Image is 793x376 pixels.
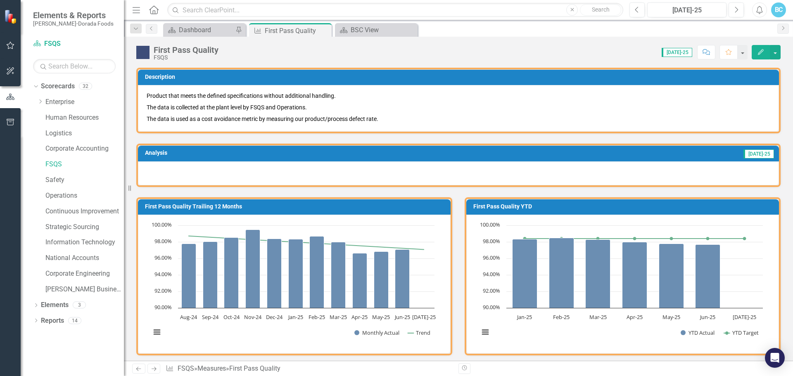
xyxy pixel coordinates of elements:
p: The data is collected at the plant level by FSQS and Operations. [147,102,770,113]
button: Search [580,4,621,16]
path: May-25, 98.4. YTD Target. [670,237,673,240]
svg: Interactive chart [147,221,439,345]
text: 100.00% [480,221,500,228]
text: Feb-25 [553,313,570,321]
span: Elements & Reports [33,10,114,20]
div: 32 [79,83,92,90]
path: Mar-25, 98.28034486. YTD Actual. [586,240,610,308]
input: Search Below... [33,59,116,73]
path: Nov-24, 99.45574225. Monthly Actual. [246,230,260,308]
div: Chart. Highcharts interactive chart. [475,221,770,345]
path: Feb-25, 98.49482509. YTD Actual. [549,238,574,308]
a: Elements [41,300,69,310]
a: Operations [45,191,124,201]
span: Search [592,6,610,13]
path: Apr-25, 98.4. YTD Target. [633,237,636,240]
a: FSQS [33,39,116,49]
path: Jan-25, 98.31680688. YTD Actual. [513,239,537,308]
text: Apr-25 [627,313,643,321]
h3: Analysis [145,150,406,156]
text: Jan-25 [287,313,303,321]
path: Apr-25, 97.96148354. YTD Actual. [622,242,647,308]
path: Aug-24, 97.76802541. Monthly Actual. [182,244,196,308]
text: Oct-24 [223,313,240,321]
div: Chart. Highcharts interactive chart. [147,221,442,345]
button: View chart menu, Chart [151,326,163,338]
a: Corporate Accounting [45,144,124,154]
div: FSQS [154,54,218,61]
path: Jun-25, 97.09424529. Monthly Actual. [395,250,410,308]
text: Aug-24 [180,313,197,321]
button: Show Trend [408,329,430,336]
path: Feb-25, 98.66473503. Monthly Actual. [310,236,324,308]
img: No Information [136,46,150,59]
button: Show YTD Target [724,329,759,336]
path: May-25, 97.78582826. YTD Actual. [659,244,684,308]
path: Jul-25, 98.4. YTD Target. [743,237,746,240]
input: Search ClearPoint... [167,3,623,17]
text: 94.00% [483,270,500,278]
a: Measures [197,364,226,372]
text: 90.00% [154,303,172,311]
p: The data is used as a cost avoidance metric by measuring our product/process defect rate. [147,113,770,123]
a: BSC View [337,25,415,35]
path: Mar-25, 98.4. YTD Target. [596,237,600,240]
text: Mar-25 [589,313,607,321]
button: View chart menu, Chart [480,326,491,338]
path: Jan-25, 98.31680688. Monthly Actual. [289,239,303,308]
text: Jun-25 [699,313,715,321]
text: 92.00% [154,287,172,294]
g: Monthly Actual, series 1 of 2. Bar series with 12 bars. [182,225,425,308]
div: BSC View [351,25,415,35]
g: YTD Actual, series 1 of 2. Bar series with 7 bars. [513,225,745,308]
path: Oct-24, 98.51573014. Monthly Actual. [224,238,239,308]
path: Jan-25, 98.4. YTD Target. [523,237,527,240]
a: [PERSON_NAME] Business Unit [45,285,124,294]
path: May-25, 96.83386111. Monthly Actual. [374,252,389,308]
a: Scorecards [41,82,75,91]
h3: Description [145,74,775,80]
path: Jun-25, 97.65177728. YTD Actual. [696,245,720,308]
text: 90.00% [483,303,500,311]
g: YTD Target, series 2 of 2. Line with 7 data points. [523,237,746,240]
button: [DATE]-25 [647,2,727,17]
a: Enterprise [45,97,124,107]
a: National Accounts [45,253,124,263]
a: Dashboard [165,25,233,35]
text: 94.00% [154,270,172,278]
a: Safety [45,175,124,185]
div: 14 [68,317,81,324]
text: Jan-25 [516,313,532,321]
a: Information Technology [45,238,124,247]
path: Sep-24, 98.00806323. Monthly Actual. [203,242,218,308]
text: 98.00% [483,237,500,245]
text: Dec-24 [266,313,283,321]
text: Jun-25 [394,313,410,321]
div: Dashboard [179,25,233,35]
a: Continuous Improvement [45,207,124,216]
a: Human Resources [45,113,124,123]
path: Jun-25, 98.4. YTD Target. [706,237,710,240]
button: BC [771,2,786,17]
div: First Pass Quality [154,45,218,54]
h3: First Pass Quality Trailing 12 Months [145,203,446,210]
span: [DATE]-25 [743,149,774,158]
small: [PERSON_NAME]-Dorada Foods [33,20,114,27]
text: [DATE]-25 [412,313,436,321]
text: Feb-25 [309,313,325,321]
span: [DATE]-25 [662,48,692,57]
a: Reports [41,316,64,326]
div: [DATE]-25 [650,5,724,15]
text: 96.00% [483,254,500,261]
text: 98.00% [154,237,172,245]
path: Apr-25, 96.64147157. Monthly Actual. [353,253,367,308]
a: Corporate Engineering [45,269,124,279]
h3: First Pass Quality YTD [473,203,775,210]
text: Mar-25 [330,313,347,321]
div: First Pass Quality [265,26,330,36]
div: Open Intercom Messenger [765,348,785,368]
text: [DATE]-25 [733,313,756,321]
a: Strategic Sourcing [45,222,124,232]
button: Show YTD Actual [681,329,715,336]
